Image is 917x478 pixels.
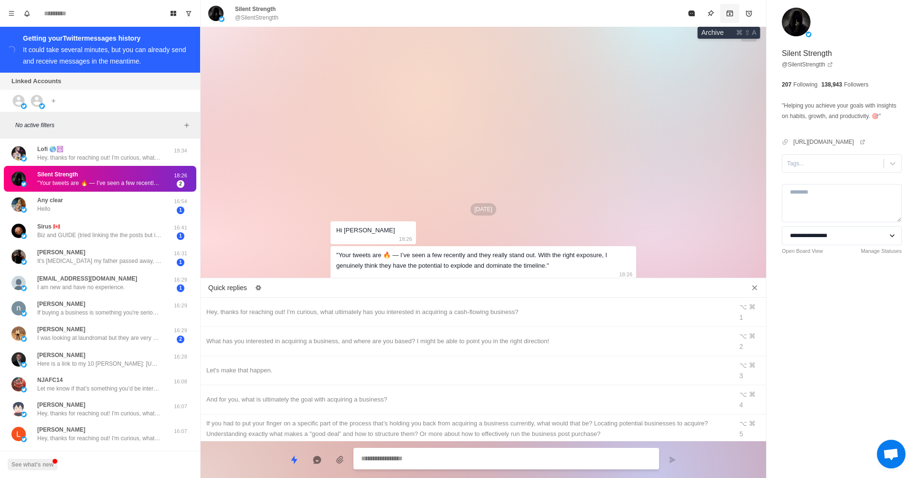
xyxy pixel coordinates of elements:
img: picture [21,103,27,109]
div: ⌥ ⌘ 2 [739,331,760,352]
p: UC👀 [37,450,53,459]
img: picture [21,259,27,265]
p: [EMAIL_ADDRESS][DOMAIN_NAME] [37,274,137,283]
p: I was looking at laundromat but they are very expensive [37,334,161,342]
p: 207 [782,80,791,89]
p: 16:07 [169,427,192,435]
p: It's [MEDICAL_DATA] my father passed away, and I will be receiving 60 to 100,000$ and was interes... [37,257,161,265]
p: 16:54 [169,197,192,206]
img: picture [11,402,26,416]
p: No active filters [15,121,181,130]
img: picture [21,311,27,316]
p: Biz and GUIDE (tried linking the the posts but it triggers X asking to prove I'm a human) [37,231,161,239]
button: Notifications [19,6,34,21]
span: 1 [177,232,184,240]
p: "Your tweets are 🔥 — I’ve seen a few recently and they really stand out. With the right exposure,... [37,179,161,187]
p: Lofi 🌎☮️ [37,145,64,153]
p: Silent Strength [37,170,78,179]
div: If you had to put your finger on a specific part of the process that’s holding you back from acqu... [206,418,727,439]
img: picture [782,8,810,36]
p: Let me know if that’s something you’d be interested in and I can set you up on a call with my con... [37,384,161,393]
p: Hey, thanks for reaching out! I'm curious, what ultimately has you interested in acquiring a cash... [37,434,161,443]
button: Send message [663,450,682,469]
button: Reply with AI [308,450,327,469]
img: picture [21,362,27,368]
img: picture [11,427,26,441]
p: 16:31 [169,250,192,258]
p: [PERSON_NAME] [37,300,85,308]
img: picture [21,207,27,213]
img: picture [208,6,224,21]
button: Menu [4,6,19,21]
p: Followers [844,80,868,89]
p: 16:29 [169,326,192,335]
img: picture [11,172,26,186]
img: picture [806,32,811,37]
img: picture [11,224,26,238]
div: ⌥ ⌘ 1 [739,302,760,323]
p: Hey, thanks for reaching out! I'm curious, what ultimately has you interested in acquiring a cash... [37,153,161,162]
img: picture [11,301,26,315]
p: 138,943 [821,80,842,89]
div: Let's make that happen. [206,365,727,376]
p: "Helping you achieve your goals with insights on habits, growth, and productivity. 🎯" [782,100,902,121]
p: [PERSON_NAME] [37,248,85,257]
a: @SilentStrengtth [782,60,833,69]
p: Here is a link to my 10 [PERSON_NAME]: [URL][DOMAIN_NAME] [37,359,161,368]
p: NJAFC14 [37,376,63,384]
span: 2 [177,180,184,188]
img: picture [21,233,27,239]
img: picture [21,412,27,417]
span: 1 [177,206,184,214]
button: Add media [331,450,350,469]
img: picture [11,250,26,264]
span: 1 [177,259,184,266]
button: Show unread conversations [181,6,196,21]
img: picture [11,197,26,212]
p: 16:07 [169,402,192,411]
img: picture [21,156,27,162]
button: Pin [701,4,720,23]
div: And for you, what is ultimately the goal with acquiring a business? [206,394,727,405]
img: picture [11,377,26,391]
div: Getting your Twitter messages history [23,33,189,44]
button: See what's new [8,459,57,470]
div: What has you interested in acquiring a business, and where are you based? I might be able to poin... [206,336,727,347]
p: Hello [37,205,50,213]
p: [PERSON_NAME] [37,325,85,334]
span: 1 [177,284,184,292]
p: Following [793,80,818,89]
p: 18:26 [399,234,412,244]
a: Open Board View [782,247,823,255]
div: Hey, thanks for reaching out! I'm curious, what ultimately has you interested in acquiring a cash... [206,307,727,317]
button: Add filters [181,119,192,131]
p: Hey, thanks for reaching out! I'm curious, what ultimately has you interested in acquiring a cash... [37,409,161,418]
p: 18:26 [619,269,632,280]
img: picture [21,285,27,291]
img: picture [219,16,224,22]
p: I am new and have no experience. [37,283,125,292]
button: Add reminder [739,4,758,23]
p: Any clear [37,196,63,205]
p: Linked Accounts [11,76,61,86]
span: 2 [177,336,184,343]
a: Manage Statuses [861,247,902,255]
p: [DATE] [470,203,496,216]
p: 16:08 [169,378,192,386]
img: picture [21,336,27,342]
img: picture [11,352,26,367]
button: Quick replies [285,450,304,469]
img: picture [11,146,26,161]
img: picture [39,103,45,109]
p: Sirus 🇨🇦 [37,222,60,231]
p: 16:29 [169,276,192,284]
p: [PERSON_NAME] [37,425,85,434]
div: ⌥ ⌘ 5 [739,418,760,439]
button: Board View [166,6,181,21]
div: It could take several minutes, but you can already send and receive messages in the meantime. [23,46,186,65]
img: picture [21,387,27,392]
img: picture [11,326,26,341]
button: Close quick replies [747,280,762,295]
p: 16:29 [169,302,192,310]
div: Hi [PERSON_NAME] [336,225,395,236]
